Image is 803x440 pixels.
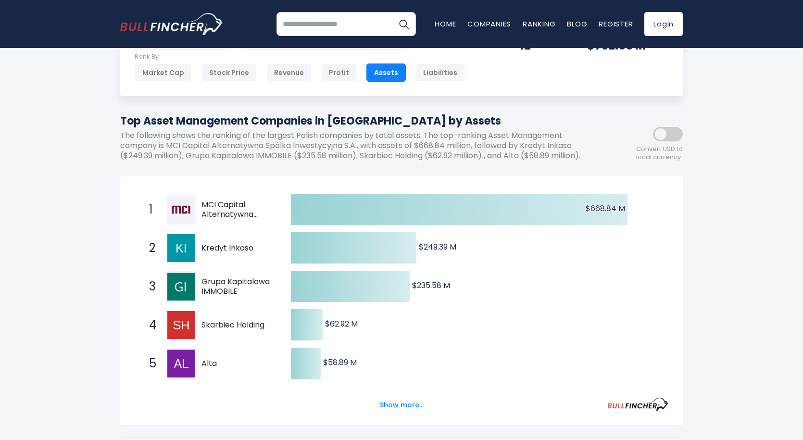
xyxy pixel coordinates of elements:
[120,131,596,161] p: The following shows the ranking of the largest Polish companies by total assets. The top-ranking ...
[321,63,357,82] div: Profit
[144,201,154,218] span: 1
[587,38,668,53] div: $792.65 M
[323,357,357,368] text: $58.89 M
[120,13,224,35] a: Go to homepage
[144,355,154,372] span: 5
[201,63,257,82] div: Stock Price
[374,397,429,413] button: Show more...
[144,278,154,295] span: 3
[135,53,465,61] p: Rank By
[201,359,274,369] span: Alta
[599,19,633,29] a: Register
[586,203,625,214] text: $668.84 M
[419,241,456,252] text: $249.39 M
[325,318,358,329] text: $62.92 M
[120,113,596,129] h1: Top Asset Management Companies in [GEOGRAPHIC_DATA] by Assets
[201,243,274,253] span: Kredyt Inkaso
[135,63,192,82] div: Market Cap
[567,19,587,29] a: Blog
[201,200,274,220] span: MCI Capital Alternatywna Spólka Inwestycyjna S.A.
[415,63,465,82] div: Liabilities
[167,234,195,262] img: Kredyt Inkaso
[366,63,406,82] div: Assets
[167,196,195,224] img: MCI Capital Alternatywna Spólka Inwestycyjna S.A.
[636,145,683,162] span: Convert USD to local currency
[201,277,274,297] span: Grupa Kapitalowa IMMOBILE
[644,12,683,36] a: Login
[167,350,195,377] img: Alta
[523,19,555,29] a: Ranking
[120,13,224,35] img: bullfincher logo
[435,19,456,29] a: Home
[201,320,274,330] span: Skarbiec Holding
[167,273,195,301] img: Grupa Kapitalowa IMMOBILE
[467,19,511,29] a: Companies
[412,280,450,291] text: $235.58 M
[520,38,563,53] div: 12
[266,63,312,82] div: Revenue
[167,311,195,339] img: Skarbiec Holding
[144,240,154,256] span: 2
[144,317,154,333] span: 4
[392,12,416,36] button: Search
